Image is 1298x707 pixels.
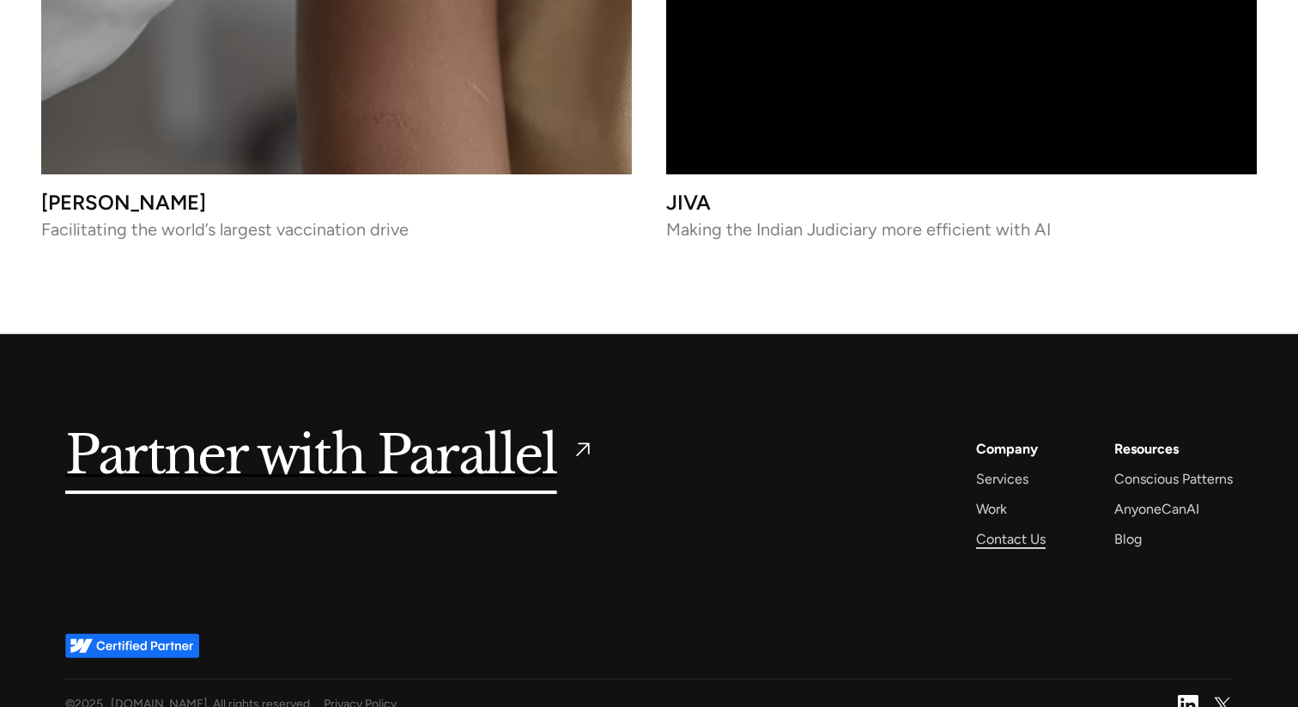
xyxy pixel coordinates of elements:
[976,527,1046,551] a: Contact Us
[666,195,1257,210] h3: JIVA
[65,437,557,477] h5: Partner with Parallel
[976,467,1028,491] a: Services
[1114,467,1233,491] a: Conscious Patterns
[976,437,1038,460] a: Company
[65,437,595,477] a: Partner with Parallel
[666,223,1257,235] p: Making the Indian Judiciary more efficient with AI
[1114,527,1142,551] a: Blog
[41,195,632,210] h3: [PERSON_NAME]
[1114,497,1199,521] a: AnyoneCanAI
[1114,437,1179,460] div: Resources
[41,223,632,235] p: Facilitating the world’s largest vaccination drive
[976,497,1007,521] a: Work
